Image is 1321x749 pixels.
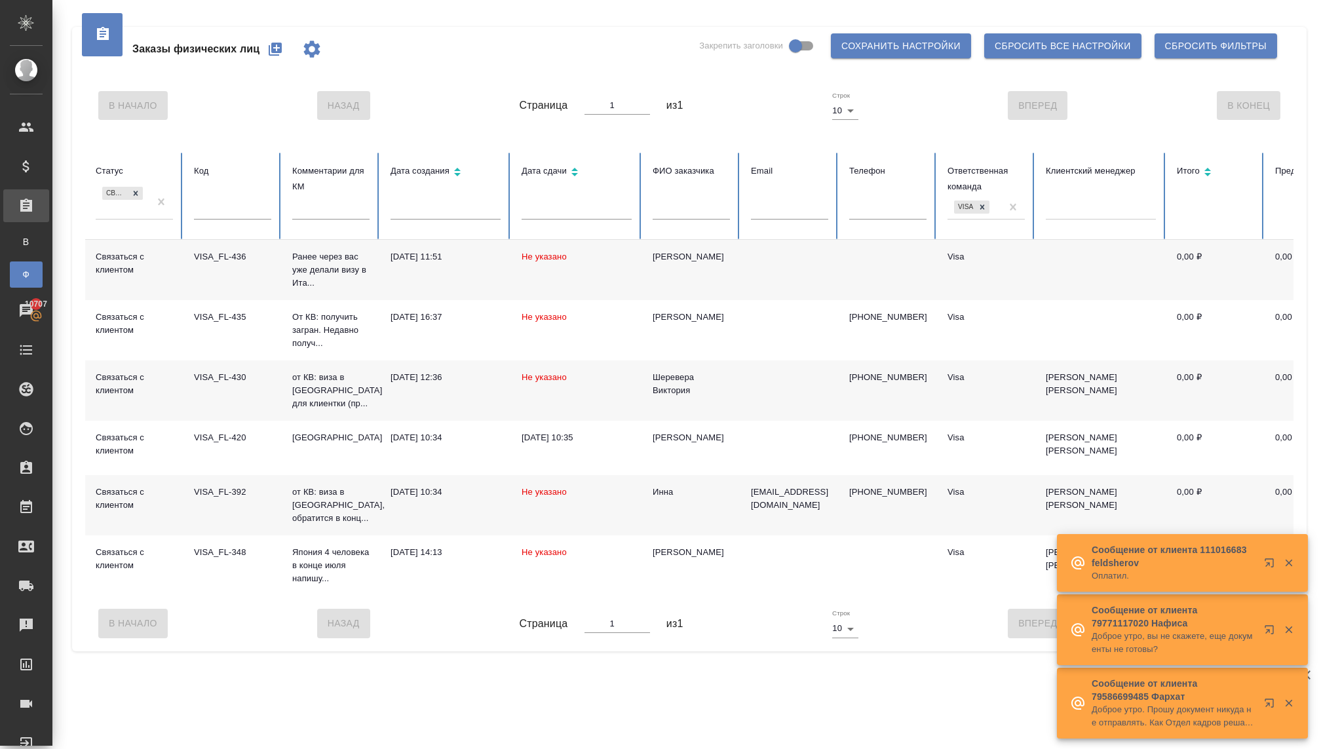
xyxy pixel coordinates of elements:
a: Ф [10,261,43,288]
div: Связаться с клиентом [96,431,173,457]
div: [DATE] 10:35 [522,431,632,444]
div: VISA_FL-392 [194,486,271,499]
button: Сохранить настройки [831,33,971,58]
div: 10 [832,619,858,638]
p: [GEOGRAPHIC_DATA] [292,431,370,444]
div: [PERSON_NAME] [653,431,730,444]
p: от КВ: виза в [GEOGRAPHIC_DATA], обратится в конц... [292,486,370,525]
button: Закрыть [1275,557,1302,569]
a: В [10,229,43,255]
td: 0,00 ₽ [1166,240,1265,300]
span: Ф [16,268,36,281]
div: Visa [948,311,1025,324]
p: [PHONE_NUMBER] [849,486,927,499]
div: [DATE] 11:51 [391,250,501,263]
div: Сортировка [522,163,632,182]
p: [PHONE_NUMBER] [849,431,927,444]
div: Visa [948,371,1025,384]
div: Email [751,163,828,179]
td: 0,00 ₽ [1166,300,1265,360]
span: из 1 [666,98,683,113]
span: Страница [520,98,568,113]
p: От КВ: получить загран. Недавно получ... [292,311,370,350]
p: Сообщение от клиента 79771117020 Нафиса [1092,604,1255,630]
div: VISA_FL-348 [194,546,271,559]
p: Сообщение от клиента 79586699485 Фархат [1092,677,1255,703]
div: Visa [948,250,1025,263]
span: Не указано [522,252,567,261]
div: [DATE] 12:36 [391,371,501,384]
div: [DATE] 10:34 [391,486,501,499]
label: Строк [832,92,850,99]
p: [EMAIL_ADDRESS][DOMAIN_NAME] [751,486,828,512]
span: Не указано [522,487,567,497]
span: Не указано [522,547,567,557]
button: Сбросить все настройки [984,33,1141,58]
span: Не указано [522,372,567,382]
button: Открыть в новой вкладке [1256,550,1288,581]
p: Ранее через вас уже делали визу в Ита... [292,250,370,290]
div: Связаться с клиентом [96,250,173,277]
td: [PERSON_NAME] [PERSON_NAME] [1035,535,1166,596]
div: VISA_FL-420 [194,431,271,444]
p: Япония 4 человека в конце июля напишу... [292,546,370,585]
td: 0,00 ₽ [1166,421,1265,475]
button: Открыть в новой вкладке [1256,690,1288,721]
div: Visa [948,431,1025,444]
div: Шеревера Виктория [653,371,730,397]
div: Код [194,163,271,179]
div: [DATE] 16:37 [391,311,501,324]
div: Статус [96,163,173,179]
span: 10707 [17,298,55,311]
div: Связаться с клиентом [96,546,173,572]
p: от КВ: виза в [GEOGRAPHIC_DATA] для клиентки (пр... [292,371,370,410]
p: Доброе утро, вы не скажете, еще документы не готовы? [1092,630,1255,656]
span: Сбросить фильтры [1165,38,1267,54]
div: Visa [948,546,1025,559]
td: 0,00 ₽ [1166,360,1265,421]
button: Открыть в новой вкладке [1256,617,1288,648]
div: Связаться с клиентом [102,187,128,201]
label: Строк [832,610,850,617]
span: В [16,235,36,248]
div: Visa [948,486,1025,499]
div: [PERSON_NAME] [653,250,730,263]
div: 10 [832,102,858,120]
div: [PERSON_NAME] [653,546,730,559]
td: [PERSON_NAME] [PERSON_NAME] [1035,360,1166,421]
td: 0,00 ₽ [1166,475,1265,535]
div: Сортировка [391,163,501,182]
span: Закрепить заголовки [699,39,783,52]
span: Сбросить все настройки [995,38,1131,54]
div: Связаться с клиентом [96,486,173,512]
span: из 1 [666,616,683,632]
td: [PERSON_NAME] [PERSON_NAME] [1035,421,1166,475]
div: Инна [653,486,730,499]
button: Закрыть [1275,624,1302,636]
div: VISA_FL-436 [194,250,271,263]
div: VISA_FL-435 [194,311,271,324]
div: Visa [954,201,975,214]
div: Клиентский менеджер [1046,163,1156,179]
div: Связаться с клиентом [96,371,173,397]
div: Комментарии для КМ [292,163,370,195]
div: [DATE] 10:34 [391,431,501,444]
a: 10707 [3,294,49,327]
div: [DATE] 14:13 [391,546,501,559]
button: Создать [259,33,291,65]
p: [PHONE_NUMBER] [849,371,927,384]
div: VISA_FL-430 [194,371,271,384]
div: Телефон [849,163,927,179]
span: Заказы физических лиц [132,41,259,57]
p: Доброе утро. Прошу документ никуда не отправлять. Как Отдел кадров решат, кто заедит или куда отправ [1092,703,1255,729]
div: Сортировка [1177,163,1254,182]
div: Ответственная команда [948,163,1025,195]
span: Сохранить настройки [841,38,961,54]
p: Сообщение от клиента 111016683 feldsherov [1092,543,1255,569]
td: [PERSON_NAME] [PERSON_NAME] [1035,475,1166,535]
button: Закрыть [1275,697,1302,709]
p: Оплатил. [1092,569,1255,583]
div: Связаться с клиентом [96,311,173,337]
span: Не указано [522,312,567,322]
p: [PHONE_NUMBER] [849,311,927,324]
